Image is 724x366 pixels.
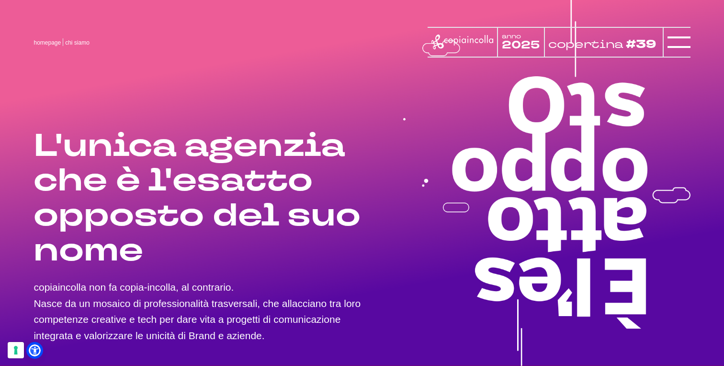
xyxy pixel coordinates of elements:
[34,279,362,343] p: copiaincolla non fa copia-incolla, al contrario. Nasce da un mosaico di professionalità trasversa...
[502,33,521,41] tspan: anno
[548,36,625,51] tspan: copertina
[34,39,61,46] a: homepage
[65,39,90,46] span: chi siamo
[502,38,540,52] tspan: 2025
[627,36,658,53] tspan: #39
[8,342,24,358] button: Le tue preferenze relative al consenso per le tecnologie di tracciamento
[34,129,362,268] h1: L'unica agenzia che è l'esatto opposto del suo nome
[29,344,41,356] a: Open Accessibility Menu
